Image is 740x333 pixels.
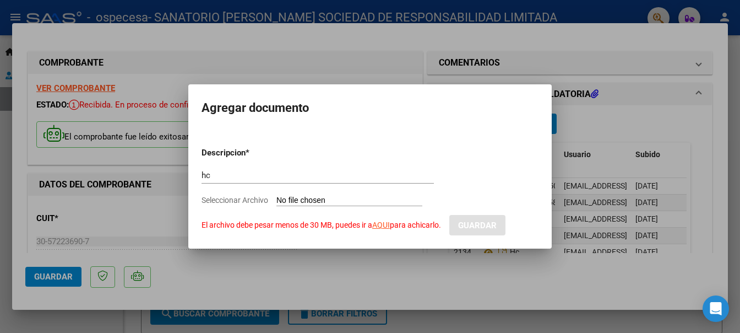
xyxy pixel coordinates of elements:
[703,296,729,322] div: Open Intercom Messenger
[202,147,303,159] p: Descripcion
[202,221,441,229] span: El archivo debe pesar menos de 30 MB, puedes ir a para achicarlo.
[458,221,497,230] span: Guardar
[372,221,390,229] a: AQUI
[202,98,538,119] h2: Agregar documento
[449,215,505,235] button: Guardar
[202,196,268,205] span: Seleccionar Archivo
